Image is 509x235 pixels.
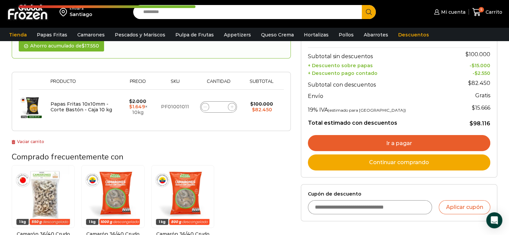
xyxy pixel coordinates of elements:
span: Comprado frecuentemente con [12,151,123,162]
span: $ [250,101,253,107]
bdi: 15.000 [472,63,490,69]
a: Papas Fritas [33,28,71,41]
button: Search button [362,5,376,19]
span: 5 [479,7,484,12]
a: Papas Fritas 10x10mm - Corte Bastón - Caja 10 kg [51,101,112,113]
td: PF01001011 [156,90,194,124]
span: $ [468,80,472,86]
th: Precio [120,79,156,89]
th: Subtotal sin descuentos [308,48,451,61]
a: Pescados y Mariscos [111,28,169,41]
th: Subtotal con descuentos [308,76,451,90]
th: Envío [308,90,451,101]
th: Subtotal [243,79,280,89]
button: Aplicar cupón [439,200,490,214]
a: Hortalizas [301,28,332,41]
a: Tienda [6,28,30,41]
span: $ [252,107,255,113]
th: Producto [47,79,120,89]
span: $ [470,120,473,127]
span: $ [129,104,132,110]
bdi: 100.000 [250,101,273,107]
a: Continuar comprando [308,154,490,170]
th: Cantidad [194,79,243,89]
th: 19% IVA [308,101,451,115]
th: Sku [156,79,194,89]
div: Santiago [70,11,92,18]
bdi: 1.649 [129,104,145,110]
a: Descuentos [395,28,432,41]
a: Vaciar carrito [12,139,44,144]
bdi: 82.450 [468,80,490,86]
span: $ [129,98,132,104]
div: Ahorro acumulado de [19,40,104,52]
div: Open Intercom Messenger [486,212,502,228]
td: - [451,61,490,69]
span: $ [475,70,478,76]
bdi: 17.550 [82,43,99,49]
a: Appetizers [221,28,254,41]
span: $ [472,105,475,111]
a: Camarones [74,28,108,41]
th: + Descuento pago contado [308,69,451,76]
span: $ [465,51,469,57]
td: × 10kg [120,90,156,124]
bdi: 98.116 [470,120,490,127]
a: 5 Carrito [472,4,502,20]
bdi: 2.000 [129,98,146,104]
span: 15.666 [472,105,490,111]
th: + Descuento sobre papas [308,61,451,69]
span: $ [472,63,475,69]
a: Ir a pagar [308,135,490,151]
bdi: 2.550 [475,70,490,76]
span: Mi cuenta [439,9,465,15]
input: Product quantity [214,102,223,112]
a: Pollos [335,28,357,41]
td: - [451,69,490,76]
a: Pulpa de Frutas [172,28,217,41]
a: Abarrotes [360,28,392,41]
img: address-field-icon.svg [60,6,70,18]
strong: Gratis [475,92,490,99]
span: Carrito [484,9,502,15]
a: Mi cuenta [432,5,465,19]
label: Cupón de descuento [308,191,490,197]
bdi: 100.000 [465,51,490,57]
small: (estimado para [GEOGRAPHIC_DATA]) [328,108,406,113]
span: $ [82,43,85,49]
bdi: 82.450 [252,107,272,113]
a: Queso Crema [258,28,297,41]
div: Enviar a [70,6,92,11]
th: Total estimado con descuentos [308,115,451,127]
